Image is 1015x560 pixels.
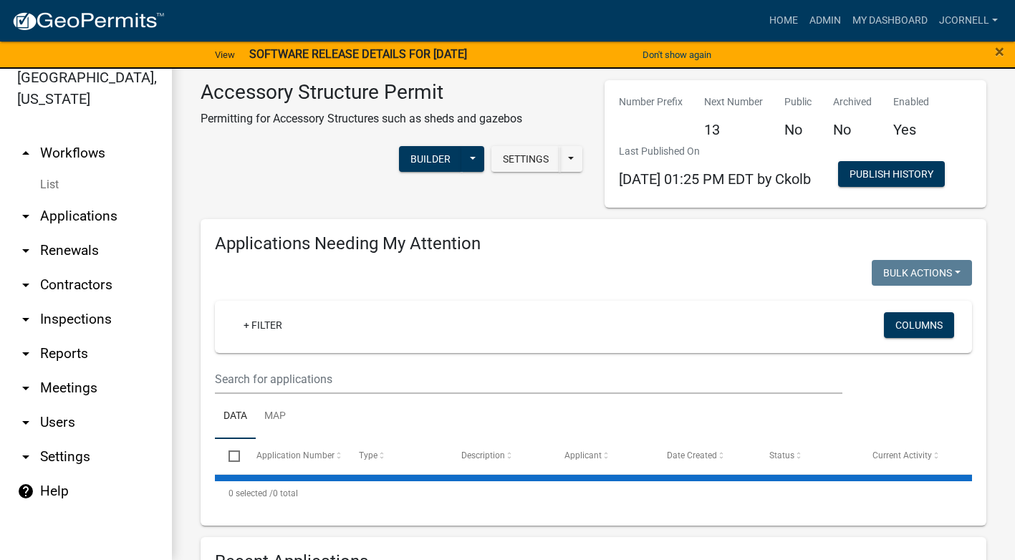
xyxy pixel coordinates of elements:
span: Date Created [667,450,717,460]
button: Bulk Actions [872,260,972,286]
button: Columns [884,312,954,338]
p: Last Published On [619,144,811,159]
i: arrow_drop_down [17,380,34,397]
i: arrow_drop_up [17,145,34,162]
p: Public [784,95,812,110]
i: arrow_drop_down [17,345,34,362]
i: arrow_drop_down [17,414,34,431]
span: 0 selected / [229,488,273,498]
div: 0 total [215,475,972,511]
h4: Applications Needing My Attention [215,233,972,254]
a: jcornell [933,7,1004,34]
span: Description [461,450,505,460]
a: Map [256,394,294,440]
h5: 13 [704,121,763,138]
a: My Dashboard [847,7,933,34]
i: arrow_drop_down [17,208,34,225]
span: Status [769,450,794,460]
p: Enabled [893,95,929,110]
i: arrow_drop_down [17,311,34,328]
span: [DATE] 01:25 PM EDT by Ckolb [619,170,811,188]
a: Home [764,7,804,34]
i: help [17,483,34,500]
i: arrow_drop_down [17,276,34,294]
h3: Accessory Structure Permit [201,80,522,105]
p: Number Prefix [619,95,683,110]
datatable-header-cell: Type [345,439,448,473]
datatable-header-cell: Date Created [653,439,756,473]
span: Type [359,450,377,460]
datatable-header-cell: Current Activity [859,439,961,473]
span: Applicant [564,450,602,460]
a: Data [215,394,256,440]
wm-modal-confirm: Workflow Publish History [838,169,945,180]
a: Admin [804,7,847,34]
button: Builder [399,146,462,172]
button: Publish History [838,161,945,187]
datatable-header-cell: Status [756,439,858,473]
datatable-header-cell: Applicant [551,439,653,473]
datatable-header-cell: Application Number [242,439,345,473]
input: Search for applications [215,365,842,394]
datatable-header-cell: Description [448,439,550,473]
strong: SOFTWARE RELEASE DETAILS FOR [DATE] [249,47,467,61]
a: View [209,43,241,67]
i: arrow_drop_down [17,242,34,259]
button: Settings [491,146,560,172]
span: × [995,42,1004,62]
span: Current Activity [872,450,932,460]
h5: No [833,121,872,138]
h5: No [784,121,812,138]
i: arrow_drop_down [17,448,34,465]
p: Next Number [704,95,763,110]
button: Close [995,43,1004,60]
p: Archived [833,95,872,110]
p: Permitting for Accessory Structures such as sheds and gazebos [201,110,522,127]
span: Application Number [256,450,335,460]
button: Don't show again [637,43,717,67]
datatable-header-cell: Select [215,439,242,473]
h5: Yes [893,121,929,138]
a: + Filter [232,312,294,338]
